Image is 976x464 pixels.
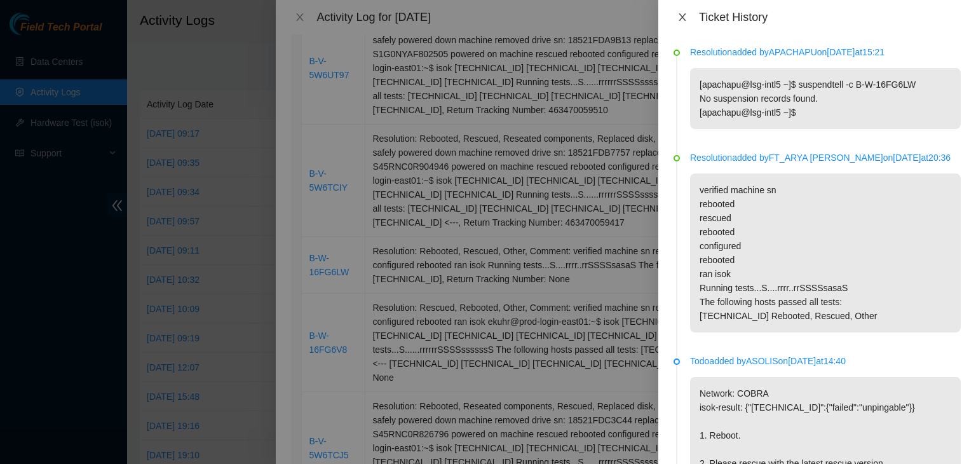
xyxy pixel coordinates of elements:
p: Todo added by ASOLIS on [DATE] at 14:40 [690,354,961,368]
p: verified machine sn rebooted rescued rebooted configured rebooted ran isok Running tests...S....r... [690,174,961,332]
span: close [677,12,688,22]
p: Resolution added by FT_ARYA [PERSON_NAME] on [DATE] at 20:36 [690,151,961,165]
button: Close [674,11,691,24]
p: [apachapu@lsg-intl5 ~]$ suspendtell -c B-W-16FG6LW No suspension records found. [apachapu@lsg-int... [690,68,961,129]
p: Resolution added by APACHAPU on [DATE] at 15:21 [690,45,961,59]
div: Ticket History [699,10,961,24]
